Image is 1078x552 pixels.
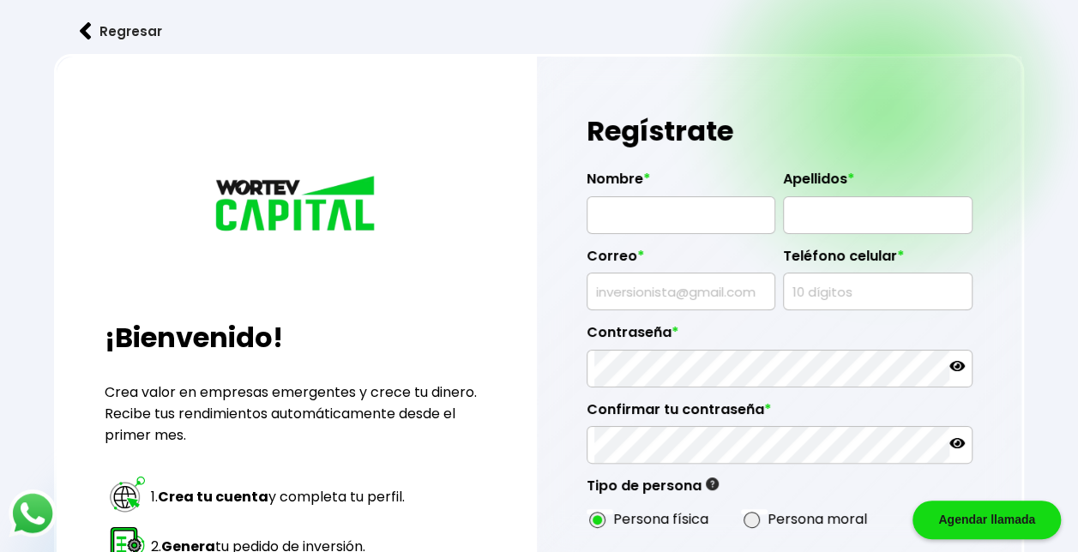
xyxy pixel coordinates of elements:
[791,273,965,309] input: 10 dígitos
[105,381,489,446] p: Crea valor en empresas emergentes y crece tu dinero. Recibe tus rendimientos automáticamente desd...
[613,508,708,530] label: Persona física
[211,173,382,237] img: logo_wortev_capital
[768,508,867,530] label: Persona moral
[594,273,768,309] input: inversionista@gmail.com
[587,477,719,503] label: Tipo de persona
[706,477,719,490] img: gfR76cHglkPwleuBLjWdxeZVvX9Wp6JBDmjRYY8JYDQn16A2ICN00zLTgIroGa6qie5tIuWH7V3AapTKqzv+oMZsGfMUqL5JM...
[158,487,268,507] strong: Crea tu cuenta
[587,401,973,427] label: Confirmar tu contraseña
[107,474,148,514] img: paso 1
[105,317,489,358] h2: ¡Bienvenido!
[783,248,973,273] label: Teléfono celular
[587,248,776,273] label: Correo
[587,171,776,196] label: Nombre
[54,9,1024,54] a: flecha izquierdaRegresar
[587,105,973,157] h1: Regístrate
[54,9,188,54] button: Regresar
[783,171,973,196] label: Apellidos
[80,22,92,40] img: flecha izquierda
[912,501,1061,539] div: Agendar llamada
[587,324,973,350] label: Contraseña
[9,489,57,537] img: logos_whatsapp-icon.242b2217.svg
[150,473,409,521] td: 1. y completa tu perfil.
